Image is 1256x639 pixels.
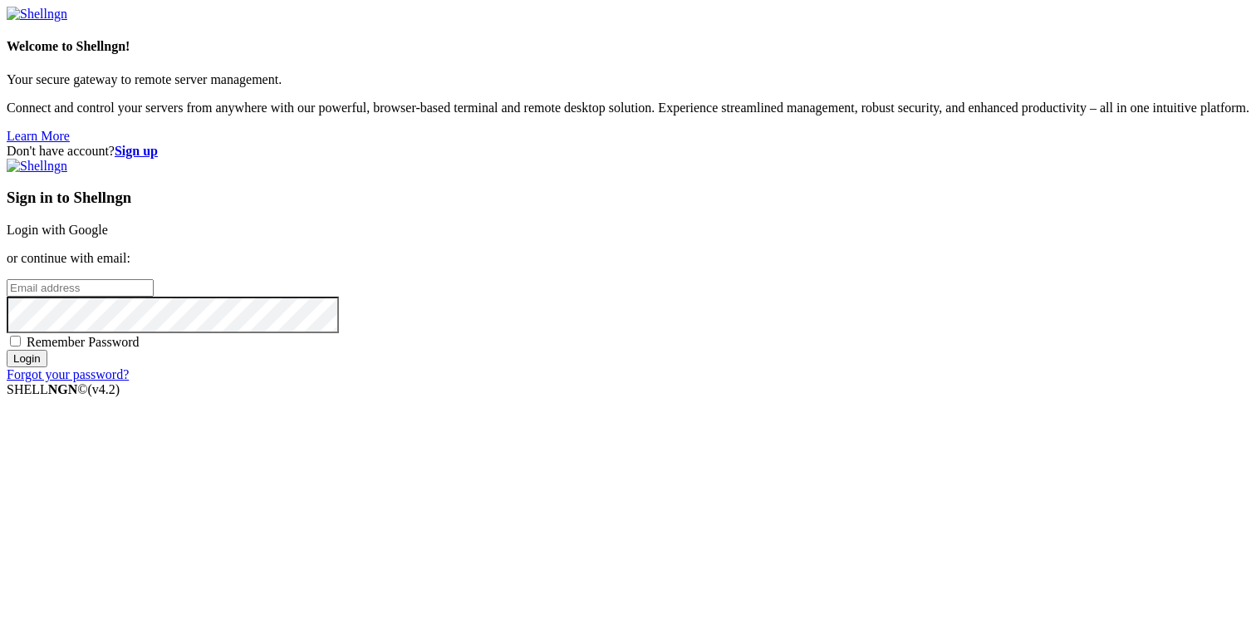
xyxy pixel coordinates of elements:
[7,223,108,237] a: Login with Google
[7,189,1249,207] h3: Sign in to Shellngn
[88,382,120,396] span: 4.2.0
[115,144,158,158] a: Sign up
[7,144,1249,159] div: Don't have account?
[7,72,1249,87] p: Your secure gateway to remote server management.
[7,101,1249,116] p: Connect and control your servers from anywhere with our powerful, browser-based terminal and remo...
[7,159,67,174] img: Shellngn
[7,251,1249,266] p: or continue with email:
[7,382,120,396] span: SHELL ©
[7,129,70,143] a: Learn More
[27,335,140,349] span: Remember Password
[7,39,1249,54] h4: Welcome to Shellngn!
[7,350,47,367] input: Login
[7,367,129,381] a: Forgot your password?
[7,279,154,297] input: Email address
[48,382,78,396] b: NGN
[10,336,21,347] input: Remember Password
[7,7,67,22] img: Shellngn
